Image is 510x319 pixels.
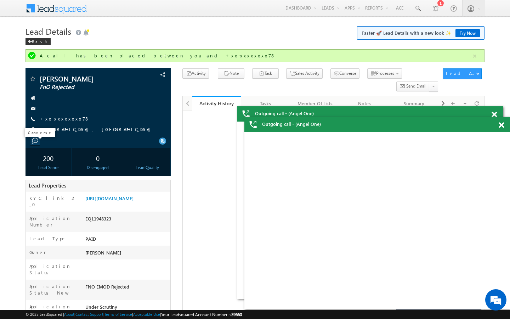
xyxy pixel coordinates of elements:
[296,99,334,108] div: Member Of Lists
[29,195,78,208] label: KYC link 2_0
[84,215,170,225] div: EQ11948323
[247,99,284,108] div: Tasks
[25,38,51,45] div: Back
[395,99,433,108] div: Summary
[396,82,430,92] button: Send Email
[252,68,279,79] button: Task
[84,303,170,313] div: Under Scrutiny
[376,71,394,76] span: Processes
[330,68,359,79] button: Converse
[231,312,242,317] span: 39660
[29,215,78,228] label: Application Number
[133,312,160,317] a: Acceptable Use
[40,116,90,122] a: +xx-xxxxxxxx78
[40,52,472,59] div: A call has been placed between you and +xx-xxxxxxxx78
[64,312,74,317] a: About
[75,312,103,317] a: Contact Support
[340,96,390,111] a: Notes
[40,126,154,133] span: [GEOGRAPHIC_DATA], [GEOGRAPHIC_DATA]
[29,235,66,242] label: Lead Type
[262,121,321,127] span: Outgoing call - (Angel One)
[390,96,439,111] a: Summary
[85,250,121,256] span: [PERSON_NAME]
[77,164,119,171] div: Disengaged
[362,29,480,37] span: Faster 🚀 Lead Details with a new look ✨
[367,68,402,79] button: Processes
[28,130,52,135] p: Converse
[40,84,129,91] span: FnO Rejected
[218,68,244,79] button: Note
[25,311,242,318] span: © 2025 LeadSquared | | | | |
[192,96,242,111] a: Activity History
[406,83,426,89] span: Send Email
[197,100,236,107] div: Activity History
[241,96,291,111] a: Tasks
[84,235,170,245] div: PAID
[126,151,169,164] div: --
[446,70,476,77] div: Lead Actions
[27,151,69,164] div: 200
[77,151,119,164] div: 0
[286,68,323,79] button: Sales Activity
[29,182,66,189] span: Lead Properties
[443,68,482,79] button: Lead Actions
[255,110,314,117] span: Outgoing call - (Angel One)
[126,164,169,171] div: Lead Quality
[29,263,78,276] label: Application Status
[85,195,134,201] a: [URL][DOMAIN_NAME]
[25,26,71,37] span: Lead Details
[25,38,54,44] a: Back
[84,283,170,293] div: FNO EMOD Rejected
[455,29,480,37] a: Try Now
[29,283,78,296] label: Application Status New
[27,164,69,171] div: Lead Score
[40,75,129,82] span: [PERSON_NAME]
[161,312,242,317] span: Your Leadsquared Account Number is
[346,99,383,108] div: Notes
[291,96,340,111] a: Member Of Lists
[104,312,132,317] a: Terms of Service
[182,68,209,79] button: Activity
[29,249,46,256] label: Owner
